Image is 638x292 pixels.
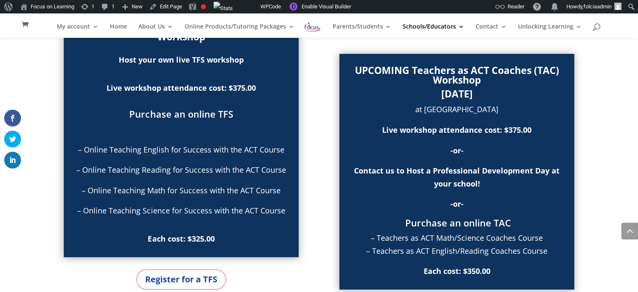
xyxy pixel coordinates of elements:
[518,24,582,38] a: Unlocking Learning
[451,145,464,155] strong: -or-
[441,87,473,100] b: [DATE]
[76,143,287,164] p: – Online Teaching English for Success with the ACT Course
[185,24,294,38] a: Online Products/Tutoring Packages
[57,24,99,38] a: My account
[304,21,321,33] img: Focus on Learning
[119,55,243,65] b: Host your own live TFS workshop
[201,4,206,9] div: Focus keyphrase not set
[76,165,286,175] span: – Online Teaching Reading for Success with the ACT Course
[354,166,560,189] strong: Contact us to Host a Professional Development Day at your school!
[77,205,285,216] span: – Online Teaching Science for Success with the ACT Course
[351,231,562,265] p: – Teachers as ACT Math/Science Coaches Course – Teachers as ACT English/Reading Coaches Course
[148,234,214,244] strong: Each cost: $325.00
[424,266,490,276] strong: Each cost: $350.00
[214,2,233,15] img: Views over 48 hours. Click for more Jetpack Stats.
[583,3,612,10] span: folciaadmin
[351,66,562,89] h2: UPCOMING Teachers as ACT Coaches (TAC) Workshop
[333,24,391,38] a: Parents/Students
[129,108,233,120] a: Purchase an online TFS
[476,24,507,38] a: Contact
[136,269,226,289] a: Register for a TFS
[110,24,127,38] a: Home
[382,125,531,135] strong: Live workshop attendance cost: $375.00
[403,24,464,38] a: Schools/Educators
[138,24,173,38] a: About Us
[351,103,562,124] p: at [GEOGRAPHIC_DATA]
[451,199,464,209] strong: -or-
[76,184,287,205] p: – Online Teaching Math for Success with the ACT Course
[107,83,256,93] strong: Live workshop attendance cost: $375.00
[405,216,511,229] a: Purchase an online TAC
